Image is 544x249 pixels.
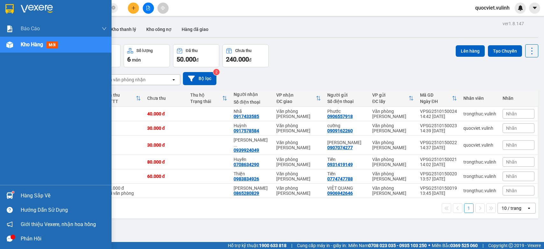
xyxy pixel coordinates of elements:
[157,3,169,14] button: aim
[428,244,430,247] span: ⚪️
[103,90,144,107] th: Toggle SortBy
[369,90,417,107] th: Toggle SortBy
[228,242,287,249] span: Hỗ trợ kỹ thuật:
[124,44,170,67] button: Số lượng6món
[146,6,150,10] span: file-add
[147,126,184,131] div: 30.000 đ
[526,206,532,211] svg: open
[456,45,485,57] button: Lên hàng
[102,26,107,31] span: down
[234,176,259,181] div: 0983834926
[143,3,154,14] button: file-add
[234,137,270,148] div: Quách Thuận Bình
[234,171,270,176] div: Thiện
[7,221,13,227] span: notification
[372,171,414,181] div: Văn phòng [PERSON_NAME]
[46,41,58,48] span: mới
[106,22,141,37] button: Kho thanh lý
[234,143,237,148] span: ...
[417,90,460,107] th: Toggle SortBy
[276,140,321,150] div: Văn phòng [PERSON_NAME]
[234,123,270,128] div: Huỳnh
[327,140,366,145] div: Trịnh Tuấn
[147,143,184,148] div: 30.000 đ
[273,90,324,107] th: Toggle SortBy
[6,41,13,48] img: warehouse-icon
[276,109,321,119] div: Văn phòng [PERSON_NAME]
[420,171,457,176] div: VPSG2510150020
[234,99,270,105] div: Số điện thoại
[276,99,316,104] div: ĐC giao
[432,242,478,249] span: Miền Bắc
[276,171,321,181] div: Văn phòng [PERSON_NAME]
[529,3,540,14] button: caret-down
[112,6,115,10] span: close-circle
[327,128,353,133] div: 0909162260
[506,111,517,116] span: Nhãn
[327,176,353,181] div: 0774747788
[128,3,139,14] button: plus
[503,20,524,27] div: ver 1.8.147
[106,99,136,104] div: HTTT
[234,162,259,167] div: 0708634290
[463,174,496,179] div: trongthuc.vulinh
[450,243,478,248] strong: 0369 525 060
[147,111,184,116] div: 40.000 đ
[327,191,353,196] div: 0906942646
[420,162,457,167] div: 14:02 [DATE]
[509,243,513,248] span: copyright
[420,176,457,181] div: 13:57 [DATE]
[177,22,214,37] button: Hàng đã giao
[21,25,40,33] span: Báo cáo
[532,5,538,11] span: caret-down
[106,191,141,196] div: Tại văn phòng
[488,45,522,57] button: Tạo Chuyến
[372,157,414,167] div: Văn phòng [PERSON_NAME]
[372,92,409,98] div: VP gửi
[463,188,496,193] div: trongthuc.vulinh
[171,77,176,82] svg: open
[21,191,107,201] div: Hàng sắp về
[420,99,452,104] div: Ngày ĐH
[327,123,366,128] div: cường
[190,99,222,104] div: Trạng thái
[482,242,483,249] span: |
[420,145,457,150] div: 14:37 [DATE]
[420,92,452,98] div: Mã GD
[196,57,199,62] span: đ
[518,5,523,11] img: icon-new-feature
[420,109,457,114] div: VPSG2510150024
[276,123,321,133] div: Văn phòng [PERSON_NAME]
[132,57,141,62] span: món
[327,99,366,104] div: Số điện thoại
[463,111,496,116] div: trongthuc.vulinh
[21,220,96,228] span: Giới thiệu Vexere, nhận hoa hồng
[463,126,496,131] div: quocviet.vulinh
[141,22,177,37] button: Kho công nợ
[327,92,366,98] div: Người gửi
[420,114,457,119] div: 14:42 [DATE]
[291,242,292,249] span: |
[463,143,496,148] div: quocviet.vulinh
[106,186,141,191] div: 50.000 đ
[463,159,496,165] div: trongthuc.vulinh
[127,55,131,63] span: 6
[136,48,153,53] div: Số lượng
[470,4,515,12] span: quocviet.vulinh
[234,92,270,97] div: Người nhận
[368,243,427,248] strong: 0708 023 035 - 0935 103 250
[234,109,270,114] div: Nhã
[372,140,414,150] div: Văn phòng [PERSON_NAME]
[6,26,13,32] img: solution-icon
[21,205,107,215] div: Hướng dẫn sử dụng
[327,157,366,162] div: Tiến
[234,114,259,119] div: 0917433585
[186,48,198,53] div: Đã thu
[276,92,316,98] div: VP nhận
[506,188,517,193] span: Nhãn
[190,92,222,98] div: Thu hộ
[131,6,136,10] span: plus
[464,203,474,213] button: 1
[420,123,457,128] div: VPSG2510150023
[234,157,270,162] div: Huyền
